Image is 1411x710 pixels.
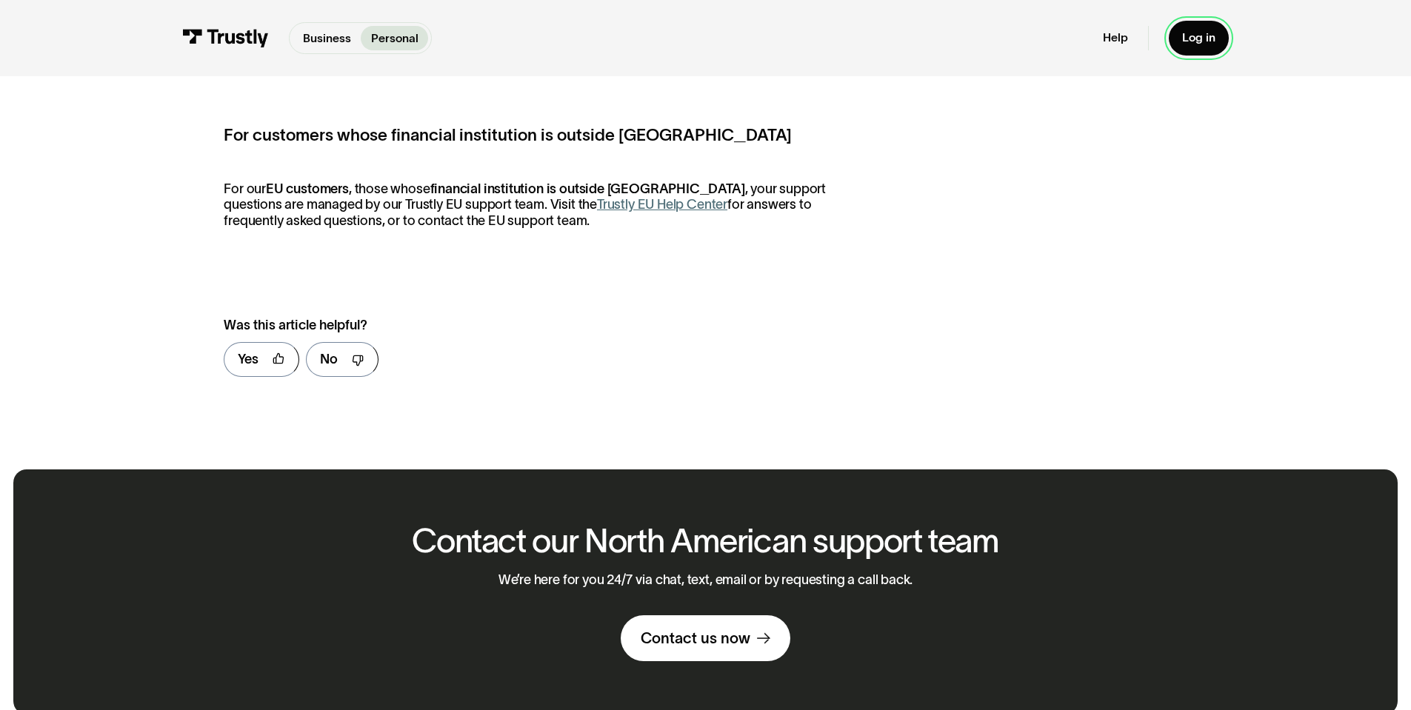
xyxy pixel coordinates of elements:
[498,572,913,589] p: We’re here for you 24/7 via chat, text, email or by requesting a call back.
[182,29,269,47] img: Trustly Logo
[224,315,808,335] div: Was this article helpful?
[641,629,750,648] div: Contact us now
[303,30,351,47] p: Business
[224,126,792,144] strong: For customers whose financial institution is outside [GEOGRAPHIC_DATA]
[1103,30,1128,45] a: Help
[306,342,378,377] a: No
[1169,21,1229,56] a: Log in
[320,349,338,369] div: No
[293,26,361,50] a: Business
[412,523,999,559] h2: Contact our North American support team
[371,30,418,47] p: Personal
[224,342,299,377] a: Yes
[621,615,790,661] a: Contact us now
[238,349,258,369] div: Yes
[266,181,349,196] strong: EU customers
[430,181,745,196] strong: financial institution is outside [GEOGRAPHIC_DATA]
[1182,30,1215,45] div: Log in
[224,181,844,230] p: For our , those whose , your support questions are managed by our Trustly EU support team. Visit ...
[361,26,428,50] a: Personal
[597,197,727,212] a: Trustly EU Help Center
